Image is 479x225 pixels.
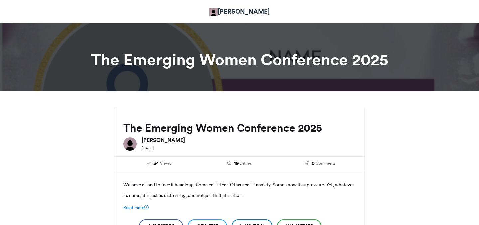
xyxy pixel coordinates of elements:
[239,160,252,166] span: Entries
[142,137,356,143] h6: [PERSON_NAME]
[209,7,270,16] a: [PERSON_NAME]
[316,160,335,166] span: Comments
[160,160,171,166] span: Views
[55,52,424,68] h1: The Emerging Women Conference 2025
[123,179,356,201] p: We have all had to face it headlong. Some call it fear. Others call it anxiety. Some know it as p...
[209,8,218,16] img: Theresa Adekunle
[123,204,149,211] a: Read more
[234,160,239,167] span: 19
[142,146,154,150] small: [DATE]
[123,122,356,134] h2: The Emerging Women Conference 2025
[312,160,315,167] span: 0
[123,137,137,151] img: Theresa Adekunle
[123,160,194,167] a: 34 Views
[285,160,356,167] a: 0 Comments
[153,160,159,167] span: 34
[204,160,275,167] a: 19 Entries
